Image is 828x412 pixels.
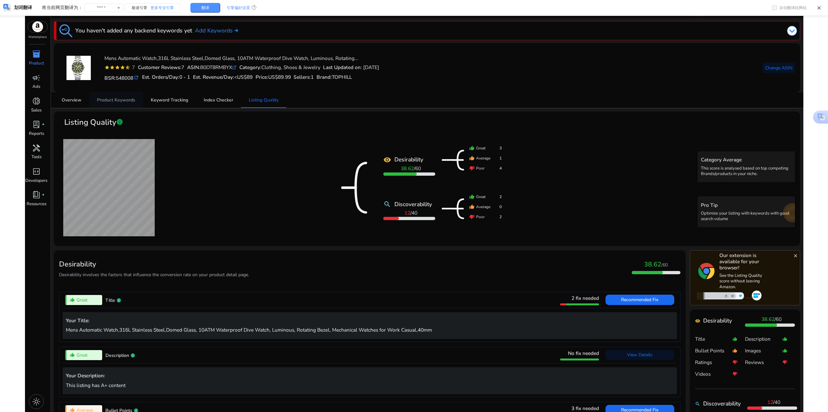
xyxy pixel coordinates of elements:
[499,165,502,171] span: 4
[62,98,81,102] span: Overview
[64,117,116,128] span: Listing Quality
[627,352,653,358] span: View Details
[32,167,41,176] span: code_blocks
[469,204,502,210] div: Average
[32,50,41,58] span: inventory_2
[469,155,502,161] div: Average
[732,345,738,357] mat-icon: thumb_up_alt
[469,165,502,171] div: Poor
[469,194,502,200] div: Great
[27,201,46,207] p: Resources
[32,120,41,129] span: lab_profile
[695,401,700,406] mat-icon: search
[104,65,110,70] mat-icon: star
[499,155,502,161] span: 1
[571,295,599,301] span: 2 fix needed
[469,156,474,161] mat-icon: thumb_up
[499,204,502,210] span: 0
[66,56,91,80] img: 414FCBwrcBL._AC_US40_.jpg
[703,399,741,408] b: Discoverability
[31,107,42,114] p: Sales
[499,214,502,220] span: 2
[383,200,391,208] mat-icon: search
[29,60,44,67] p: Product
[469,146,474,151] mat-icon: thumb_up
[401,165,414,172] b: 38.62
[762,63,795,73] button: Change ASIN
[32,97,41,105] span: donut_small
[606,295,674,305] button: Recommended Fix
[233,29,238,32] img: arrow-right.svg
[571,405,599,412] span: 3 fix needed
[32,144,41,152] span: handyman
[32,397,41,406] span: light_mode
[234,74,253,80] span: <US$89
[66,318,673,324] h5: Your Title:
[404,209,410,216] b: 12
[415,165,421,172] span: 60
[644,260,661,269] span: 38.62
[469,214,474,219] mat-icon: thumb_down
[787,26,797,36] img: dropdown-arrow.svg
[249,98,279,102] span: Listing Quality
[70,352,75,358] mat-icon: thumb_up_alt
[179,74,190,80] span: 0 - 1
[104,55,379,61] h4: Mens Automatic Watch,316L Stainless Steel,Domed Glass, 10ATM Waterproof Dive Watch, Luminous, Rot...
[138,64,181,71] b: Customer Reviews:
[701,211,792,222] p: Optimize your listing with keywords with good search volume
[767,399,773,406] b: 12
[120,65,125,70] mat-icon: star
[762,316,774,323] b: 38.62
[719,252,763,271] h5: Our extension is available for your browser!
[317,74,352,80] h5: :
[59,272,249,278] span: Desirability involves the factors that influence the conversion rate on your product detail page.
[383,156,391,164] mat-icon: remove_red_eye
[323,64,361,71] b: Last Updated on
[317,74,330,80] span: Brand
[66,373,673,379] h5: Your Description:
[695,347,733,354] p: Bullet Points
[703,316,732,325] b: Desirability
[745,335,783,343] p: Description
[401,165,421,172] span: /
[195,26,238,35] a: Add Keywords
[130,64,135,71] div: 7
[782,356,787,368] mat-icon: thumb_down_alt
[695,335,733,343] p: Title
[701,157,792,163] h5: Category Average
[115,65,120,70] mat-icon: star
[116,75,133,81] span: 548008
[97,98,135,102] span: Product Keywords
[394,200,432,208] b: Discoverability
[25,72,48,95] a: campaignAds
[404,209,417,216] span: /
[793,253,798,258] mat-icon: close
[25,178,47,184] p: Developers
[332,74,352,80] span: TOPHILL
[698,263,714,279] img: chrome-logo.svg
[621,297,658,303] span: Recommended Fix
[25,96,48,119] a: donut_smallSales
[294,74,314,80] h5: Sellers:
[66,326,673,334] p: Mens Automatic Watch,316L Stainless Steel,Domed Glass, 10ATM Waterproof Dive Watch, Luminous, Rot...
[133,74,139,81] mat-icon: refresh
[745,347,783,354] p: Images
[732,333,738,345] mat-icon: thumb_up_alt
[695,359,733,366] p: Ratings
[762,316,782,323] span: /
[701,166,792,177] p: This score is analysed based on top competing Brands/products in your niche.
[142,74,190,80] h5: Est. Orders/Day:
[499,145,502,151] span: 3
[745,359,783,366] p: Reviews
[77,352,88,359] span: Great
[25,189,48,213] a: book_4fiber_manual_recordResources
[239,64,320,71] div: Clothing, Shoes & Jewelry
[782,345,787,357] mat-icon: thumb_up_alt
[31,154,42,160] p: Tools
[105,297,115,303] span: Title
[25,142,48,166] a: handymanTools
[110,65,115,70] mat-icon: star
[469,166,474,171] mat-icon: thumb_down
[138,64,184,71] div: 7
[29,131,44,137] p: Reports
